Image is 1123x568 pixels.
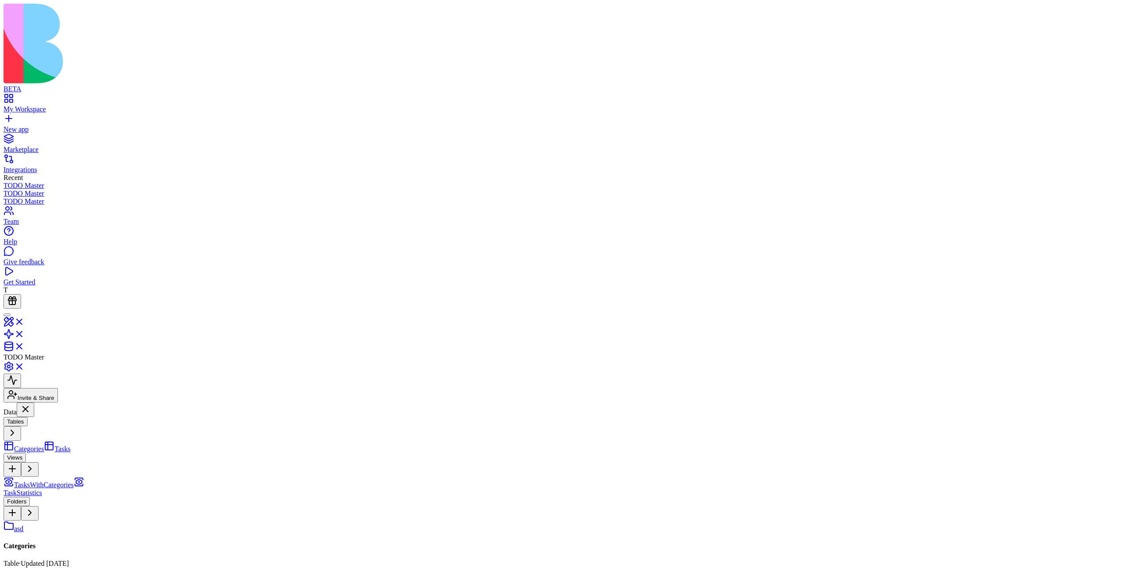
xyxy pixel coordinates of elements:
span: Categories [14,445,44,453]
span: TODO Master [4,353,44,361]
span: Views [7,454,22,461]
span: Recent [4,174,23,181]
a: Give feedback [4,250,1119,266]
a: BETA [4,77,1119,93]
a: New app [4,118,1119,133]
img: logo [4,4,356,83]
span: Updated [DATE] [21,560,69,567]
a: TODO Master [4,198,1119,205]
a: TaskStatistics [4,481,84,496]
button: Invite & Share [4,388,58,403]
div: Give feedback [4,258,1119,266]
button: Views [4,453,26,462]
a: My Workspace [4,97,1119,113]
a: Team [4,210,1119,226]
span: · [19,560,21,567]
a: TasksWithCategories [4,481,74,489]
span: TasksWithCategories [14,481,74,489]
a: Categories [4,445,44,453]
a: Get Started [4,270,1119,286]
a: TODO Master [4,182,1119,190]
div: My Workspace [4,105,1119,113]
div: Marketplace [4,146,1119,154]
div: Get Started [4,278,1119,286]
span: asd [14,525,23,532]
a: TODO Master [4,190,1119,198]
div: BETA [4,85,1119,93]
span: T [4,286,8,294]
h4: Categories [4,542,1119,550]
a: asd [4,525,23,532]
span: Data [4,408,17,416]
span: Table [4,560,19,567]
a: Tasks [44,445,70,453]
a: Integrations [4,158,1119,174]
a: Marketplace [4,138,1119,154]
div: Team [4,218,1119,226]
a: Help [4,230,1119,246]
button: Folders [4,497,30,506]
div: New app [4,126,1119,133]
div: Help [4,238,1119,246]
div: Integrations [4,166,1119,174]
span: Tables [7,418,24,425]
button: Tables [4,417,28,426]
span: Folders [7,498,26,505]
span: TaskStatistics [4,489,42,496]
span: Tasks [54,445,70,453]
